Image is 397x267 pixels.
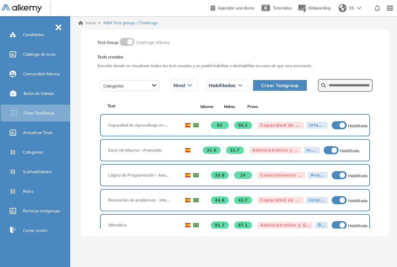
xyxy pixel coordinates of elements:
span: Capacidad de Aprendizaje en Adultos [108,122,176,128]
span: 24 [234,171,252,179]
span: Habilitado [348,173,368,178]
div: Conocimientos fundacionales [257,172,305,179]
div: Capacidad de Pensamiento [257,122,304,129]
div: Administrativo y Gestión, Contable o Financiero [257,222,313,229]
span: Challenge Alkemy [136,40,170,45]
span: Ofimática [108,222,176,228]
span: Prom. [242,104,265,110]
img: BRA [193,223,199,227]
span: 91.7 [211,221,229,229]
span: Actualizar Tests [23,130,53,136]
div: Administrativo y Gestión, Contable o Financiero [249,147,301,154]
span: Nivel [173,83,185,88]
a: Inicio [78,20,96,26]
span: Crear Testgroup [261,82,299,89]
div: Avanzado [308,172,328,179]
span: Excel sin Macros - Avanzado [108,147,176,153]
img: ESP [185,223,191,227]
img: BRA [193,198,199,202]
span: Habilitado [340,148,359,153]
span: Mdna. [218,104,242,110]
span: Idioma [195,104,218,110]
div: Capacidad de Pensamiento [257,197,304,204]
span: Roles [23,188,33,194]
img: BRA [193,173,199,177]
img: Menu [384,1,396,15]
span: Agendar una demo [218,5,254,10]
img: BRA [193,123,199,127]
img: Logo [1,4,42,13]
span: 50.2 [234,122,252,129]
span: Tutoriales [273,5,292,10]
div: Básico [315,222,328,229]
span: Catálogo de tests [23,51,56,57]
span: Onboarding [308,5,330,10]
img: arrow [357,7,361,9]
div: Integrador [304,147,319,154]
img: ESP [185,123,191,127]
span: Comunidad Alkemy [23,71,60,77]
span: Resolución de problemas - Intermedio [108,197,176,203]
div: Integrador [306,122,328,129]
span: Reiniciar testgroups [23,208,60,214]
img: ESP [185,173,191,177]
span: ABM Test-groups / Challenge [103,20,158,26]
span: 43.7 [234,196,252,204]
span: Sección donde se visualizan todos los test creados y se podrá habilitar o deshabilitar en caso de... [97,63,373,69]
span: Subhabilidades [23,169,52,175]
span: Categorías [23,149,43,155]
img: world [339,4,347,12]
span: 31.7 [226,146,244,154]
span: 44.8 [211,196,229,204]
span: 50 [211,122,229,129]
span: Lógica de Programación - Avanzado [108,172,176,178]
span: 87.1 [234,221,252,229]
span: ES [349,5,354,11]
span: 20.8 [211,171,229,179]
span: Habilitado [348,198,368,203]
span: Candidatos [23,32,44,38]
span: Tests creados [97,54,373,60]
span: Crear TestGroup [24,110,54,116]
button: Crear Testgroup [253,80,307,91]
span: Bolsa de trabajo [24,90,54,97]
span: Habilitado [348,123,368,128]
span: Habilitado [348,223,368,228]
span: Test-Group [97,40,118,45]
span: Cerrar sesión [23,228,48,234]
div: Intermedio [306,197,327,204]
span: Test [107,103,116,109]
img: ESP [185,198,191,202]
img: ESP [185,148,191,152]
button: Onboarding [297,1,330,16]
span: 31.6 [203,146,221,154]
span: Habilitados [209,83,235,88]
a: Agendar una demo [210,3,254,11]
